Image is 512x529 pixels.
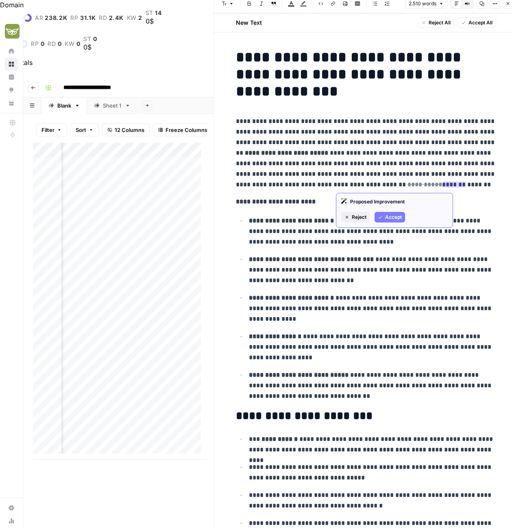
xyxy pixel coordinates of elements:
[99,15,123,21] a: rd2.4K
[236,19,262,27] h2: New Text
[58,41,62,47] span: 0
[109,15,124,21] span: 2.4K
[153,123,213,136] button: Freeze Columns
[5,71,18,84] a: Insights
[41,126,54,134] span: Filter
[83,42,97,52] div: 0$
[35,15,68,21] a: ar238.2K
[70,15,78,21] span: rp
[127,15,142,21] a: kw2
[5,97,18,110] a: Your Data
[429,19,451,26] span: Reject All
[385,214,402,221] span: Accept
[341,198,448,205] div: Proposed Improvement
[4,14,32,22] a: dr62
[93,36,97,42] span: 0
[5,501,18,514] a: Settings
[458,17,496,28] button: Accept All
[36,123,67,136] button: Filter
[166,126,207,134] span: Freeze Columns
[87,97,137,114] a: Sheet 1
[31,41,44,47] a: rp0
[375,212,405,222] button: Accept
[41,97,87,114] a: Blank
[48,41,61,47] a: rd0
[352,214,366,221] span: Reject
[5,84,18,97] a: Opportunities
[115,126,144,134] span: 12 Columns
[155,10,161,16] span: 14
[5,514,18,527] a: Usage
[65,41,74,47] span: kw
[146,16,162,26] div: 0$
[41,41,45,47] span: 0
[48,41,56,47] span: rd
[103,101,122,110] div: Sheet 1
[76,41,81,47] span: 0
[45,15,67,21] span: 238.2K
[31,41,39,47] span: rp
[83,36,97,42] a: st0
[99,15,107,21] span: rd
[76,126,86,134] span: Sort
[102,123,150,136] button: 12 Columns
[35,15,43,21] span: ar
[146,10,153,16] span: st
[341,212,370,222] button: Reject
[83,36,91,42] span: st
[138,15,142,21] span: 2
[80,15,96,21] span: 31.1K
[127,15,137,21] span: kw
[468,19,492,26] span: Accept All
[146,10,162,16] a: st14
[418,17,454,28] button: Reject All
[70,123,99,136] button: Sort
[65,41,80,47] a: kw0
[70,15,96,21] a: rp31.1K
[57,101,71,110] div: Blank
